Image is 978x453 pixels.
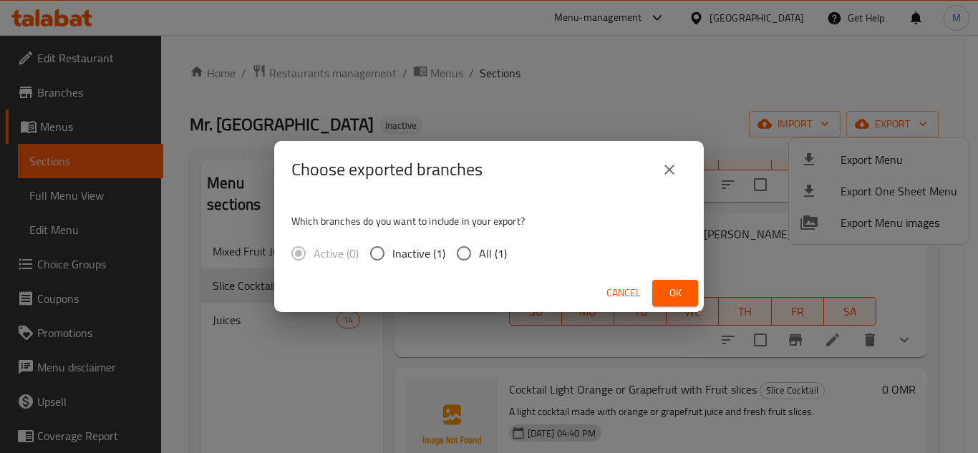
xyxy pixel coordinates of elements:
h2: Choose exported branches [291,158,483,181]
button: close [652,152,687,187]
span: Cancel [606,284,641,302]
span: Ok [664,284,687,302]
button: Ok [652,280,698,306]
span: Active (0) [314,245,359,262]
span: All (1) [479,245,507,262]
button: Cancel [601,280,647,306]
span: Inactive (1) [392,245,445,262]
p: Which branches do you want to include in your export? [291,214,687,228]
